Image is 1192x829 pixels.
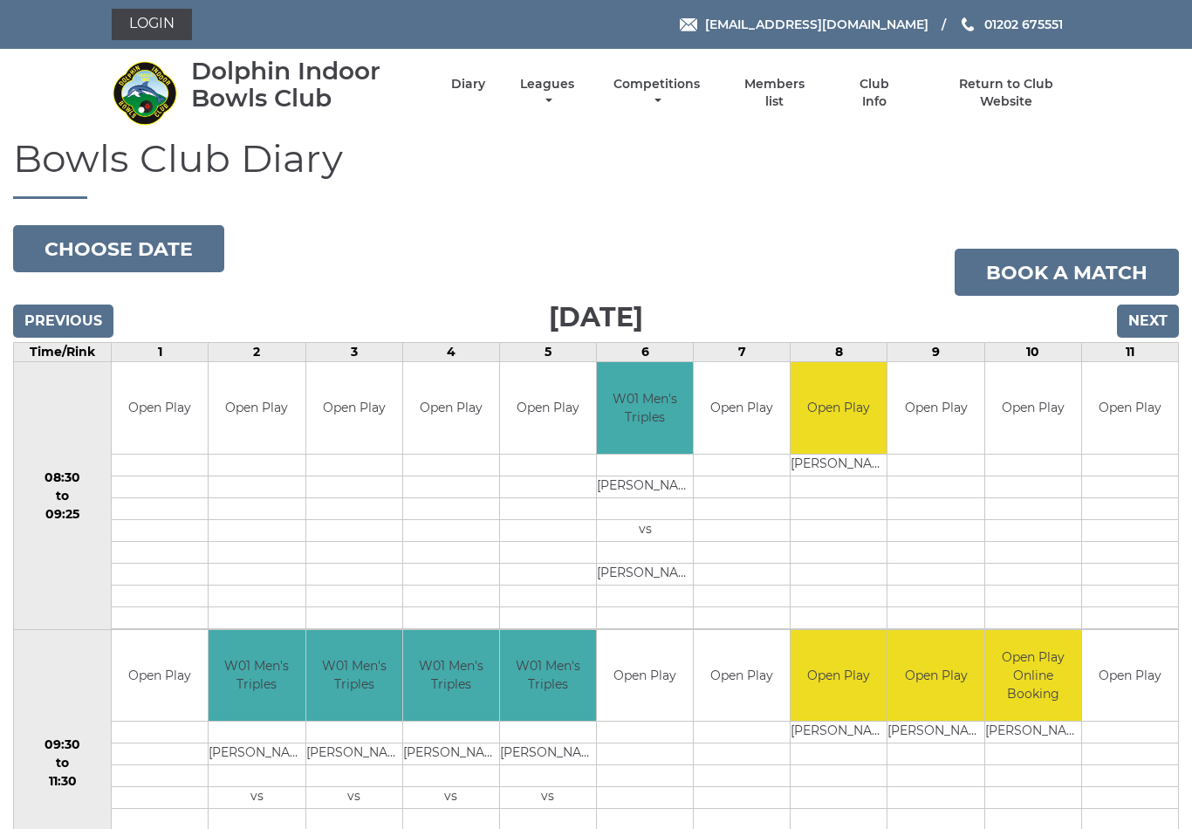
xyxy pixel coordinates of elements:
td: 3 [305,343,402,362]
td: Open Play [112,630,208,722]
a: Login [112,9,192,40]
td: Open Play [597,630,693,722]
td: 4 [402,343,499,362]
td: W01 Men's Triples [500,630,596,722]
a: Email [EMAIL_ADDRESS][DOMAIN_NAME] [680,15,928,34]
td: [PERSON_NAME] [887,722,983,743]
div: Dolphin Indoor Bowls Club [191,58,421,112]
td: [PERSON_NAME] [985,722,1081,743]
button: Choose date [13,225,224,272]
td: 2 [209,343,305,362]
td: [PERSON_NAME] [500,743,596,765]
td: 5 [499,343,596,362]
h1: Bowls Club Diary [13,137,1179,199]
td: Open Play [500,362,596,454]
td: [PERSON_NAME] [403,743,499,765]
a: Members list [735,76,815,110]
td: Open Play [112,362,208,454]
td: [PERSON_NAME] [597,476,693,497]
td: vs [403,787,499,809]
td: W01 Men's Triples [209,630,305,722]
input: Previous [13,305,113,338]
td: vs [209,787,305,809]
td: W01 Men's Triples [597,362,693,454]
input: Next [1117,305,1179,338]
span: [EMAIL_ADDRESS][DOMAIN_NAME] [705,17,928,32]
td: Open Play [694,630,790,722]
a: Book a match [955,249,1179,296]
td: 8 [791,343,887,362]
td: [PERSON_NAME] [597,563,693,585]
img: Email [680,18,697,31]
td: 7 [694,343,791,362]
td: vs [597,519,693,541]
td: W01 Men's Triples [306,630,402,722]
td: Open Play [887,362,983,454]
td: 1 [112,343,209,362]
a: Phone us 01202 675551 [959,15,1063,34]
td: [PERSON_NAME] [791,722,887,743]
a: Competitions [609,76,704,110]
td: 10 [984,343,1081,362]
td: 08:30 to 09:25 [14,362,112,630]
td: 11 [1081,343,1178,362]
td: 6 [597,343,694,362]
td: Time/Rink [14,343,112,362]
td: [PERSON_NAME] [306,743,402,765]
td: Open Play [306,362,402,454]
a: Leagues [516,76,579,110]
td: Open Play [791,630,887,722]
td: [PERSON_NAME] [791,454,887,476]
a: Club Info [846,76,902,110]
td: [PERSON_NAME] [209,743,305,765]
a: Return to Club Website [933,76,1080,110]
td: Open Play Online Booking [985,630,1081,722]
td: vs [306,787,402,809]
td: W01 Men's Triples [403,630,499,722]
td: Open Play [694,362,790,454]
td: Open Play [1082,630,1178,722]
span: 01202 675551 [984,17,1063,32]
td: Open Play [985,362,1081,454]
img: Dolphin Indoor Bowls Club [112,60,177,126]
td: Open Play [403,362,499,454]
td: Open Play [1082,362,1178,454]
td: vs [500,787,596,809]
td: 9 [887,343,984,362]
td: Open Play [209,362,305,454]
td: Open Play [791,362,887,454]
img: Phone us [962,17,974,31]
td: Open Play [887,630,983,722]
a: Diary [451,76,485,92]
